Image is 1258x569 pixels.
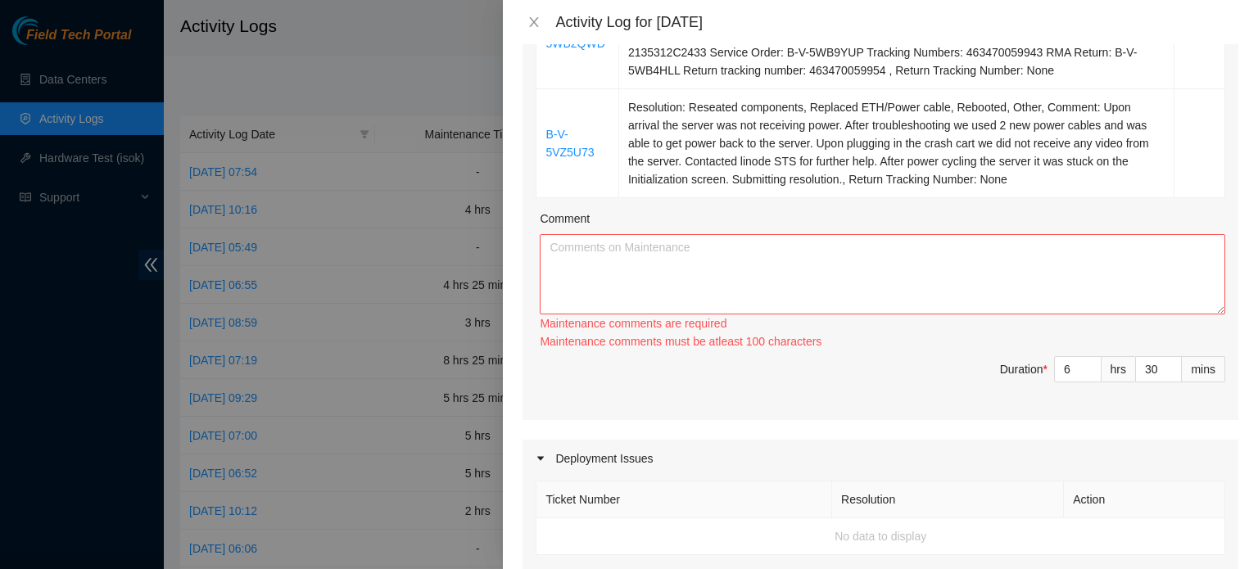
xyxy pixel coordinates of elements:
button: Close [523,15,545,30]
div: Maintenance comments must be atleast 100 characters [540,332,1225,350]
textarea: Comment [540,234,1225,314]
label: Comment [540,210,590,228]
span: close [527,16,541,29]
th: Ticket Number [536,481,832,518]
div: Maintenance comments are required [540,314,1225,332]
th: Resolution [832,481,1064,518]
td: No data to display [536,518,1225,555]
div: hrs [1102,356,1136,382]
span: caret-right [536,454,545,463]
div: Activity Log for [DATE] [555,13,1238,31]
div: Duration [1000,360,1048,378]
div: mins [1182,356,1225,382]
th: Action [1064,481,1225,518]
td: Resolution: Reseated components, Replaced ETH/Power cable, Rebooted, Other, Comment: Upon arrival... [619,89,1174,198]
a: B-V-5VZ5U73 [545,128,594,159]
div: Deployment Issues [523,440,1238,477]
